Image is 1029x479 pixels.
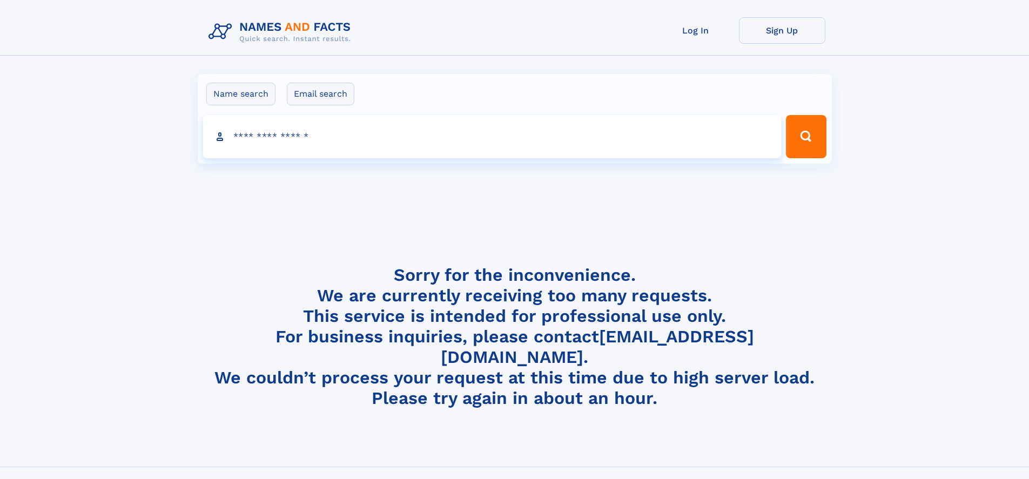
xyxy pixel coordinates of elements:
[204,17,360,46] img: Logo Names and Facts
[786,115,826,158] button: Search Button
[441,326,754,367] a: [EMAIL_ADDRESS][DOMAIN_NAME]
[206,83,275,105] label: Name search
[203,115,782,158] input: search input
[204,265,825,409] h4: Sorry for the inconvenience. We are currently receiving too many requests. This service is intend...
[653,17,739,44] a: Log In
[739,17,825,44] a: Sign Up
[287,83,354,105] label: Email search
